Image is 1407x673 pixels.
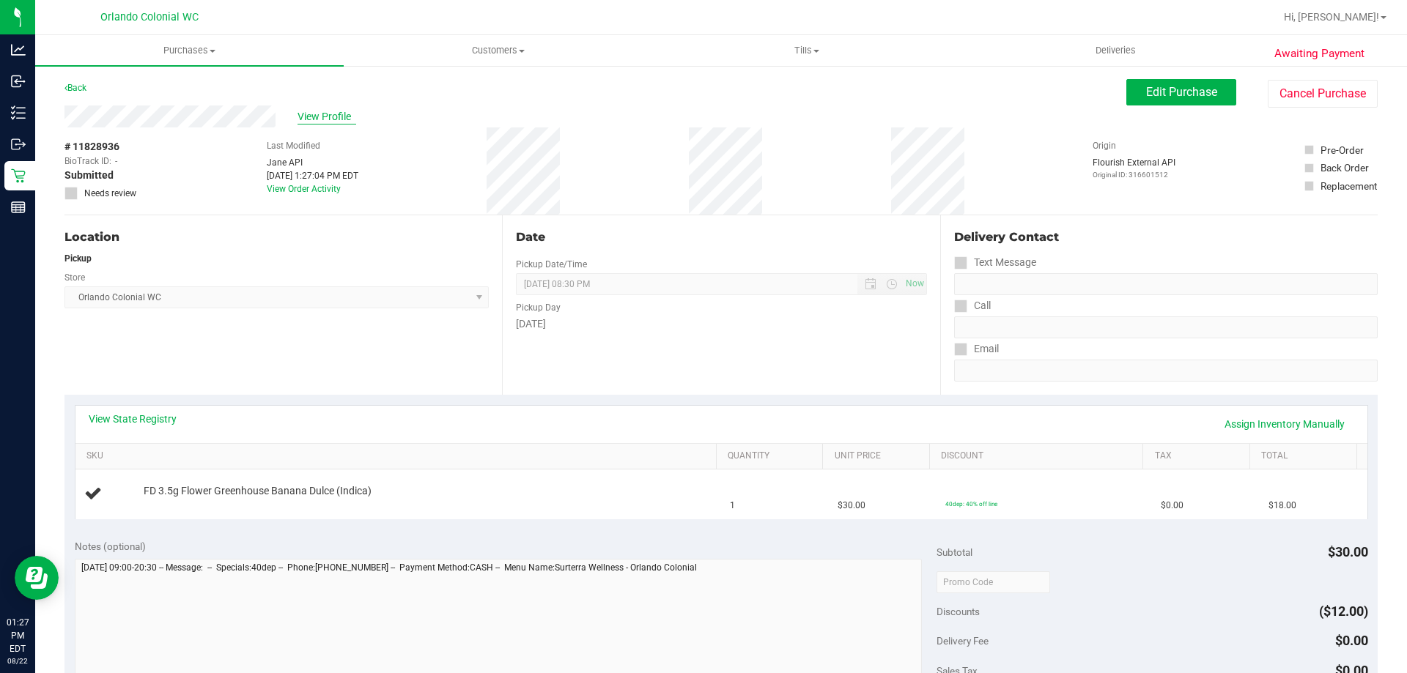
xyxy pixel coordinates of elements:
div: Jane API [267,156,358,169]
span: $0.00 [1335,633,1368,648]
a: Quantity [728,450,817,462]
span: Subtotal [937,546,972,558]
a: Discount [941,450,1137,462]
input: Promo Code [937,571,1050,593]
p: 01:27 PM EDT [7,616,29,655]
div: Flourish External API [1093,156,1175,180]
span: Tills [653,44,960,57]
div: Back Order [1321,160,1369,175]
span: Submitted [64,168,114,183]
label: Store [64,271,85,284]
div: Date [516,228,926,246]
span: Discounts [937,598,980,625]
span: Deliveries [1076,44,1156,57]
label: Origin [1093,139,1116,152]
span: Awaiting Payment [1274,45,1364,62]
span: Hi, [PERSON_NAME]! [1284,11,1379,23]
label: Pickup Date/Time [516,258,587,271]
label: Last Modified [267,139,320,152]
label: Call [954,295,991,316]
span: Notes (optional) [75,540,146,552]
input: Format: (999) 999-9999 [954,273,1378,295]
a: Assign Inventory Manually [1215,412,1354,436]
a: Total [1261,450,1351,462]
a: Tills [652,35,961,66]
span: View Profile [298,109,356,124]
span: $30.00 [1328,544,1368,559]
inline-svg: Outbound [11,137,26,152]
span: - [115,155,117,168]
div: [DATE] 1:27:04 PM EDT [267,169,358,182]
label: Email [954,338,999,360]
span: $30.00 [838,499,865,513]
span: Delivery Fee [937,635,989,647]
inline-svg: Inventory [11,105,26,120]
input: Format: (999) 999-9999 [954,316,1378,338]
span: $18.00 [1268,499,1296,513]
label: Text Message [954,252,1036,273]
button: Cancel Purchase [1268,80,1378,108]
span: 1 [730,499,735,513]
iframe: Resource center [15,556,59,600]
div: Replacement [1321,179,1377,193]
a: Tax [1155,450,1244,462]
inline-svg: Reports [11,200,26,215]
inline-svg: Inbound [11,74,26,89]
a: Back [64,83,86,93]
strong: Pickup [64,253,92,264]
span: Purchases [35,44,344,57]
span: Orlando Colonial WC [100,11,199,23]
inline-svg: Retail [11,168,26,183]
span: ($12.00) [1319,603,1368,619]
span: FD 3.5g Flower Greenhouse Banana Dulce (Indica) [144,484,372,498]
a: View State Registry [89,412,177,426]
a: View Order Activity [267,184,341,194]
span: BioTrack ID: [64,155,111,168]
label: Pickup Day [516,301,561,314]
div: Delivery Contact [954,228,1378,246]
span: Edit Purchase [1146,85,1217,99]
a: Purchases [35,35,344,66]
div: Location [64,228,489,246]
span: Needs review [84,187,136,200]
span: $0.00 [1161,499,1183,513]
p: Original ID: 316601512 [1093,169,1175,180]
a: SKU [86,450,710,462]
div: Pre-Order [1321,143,1364,157]
a: Customers [344,35,652,66]
span: 40dep: 40% off line [945,500,997,507]
p: 08/22 [7,655,29,666]
div: [DATE] [516,316,926,332]
inline-svg: Analytics [11,42,26,57]
a: Unit Price [835,450,924,462]
a: Deliveries [961,35,1270,66]
button: Edit Purchase [1126,79,1236,105]
span: Customers [344,44,651,57]
span: # 11828936 [64,139,119,155]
